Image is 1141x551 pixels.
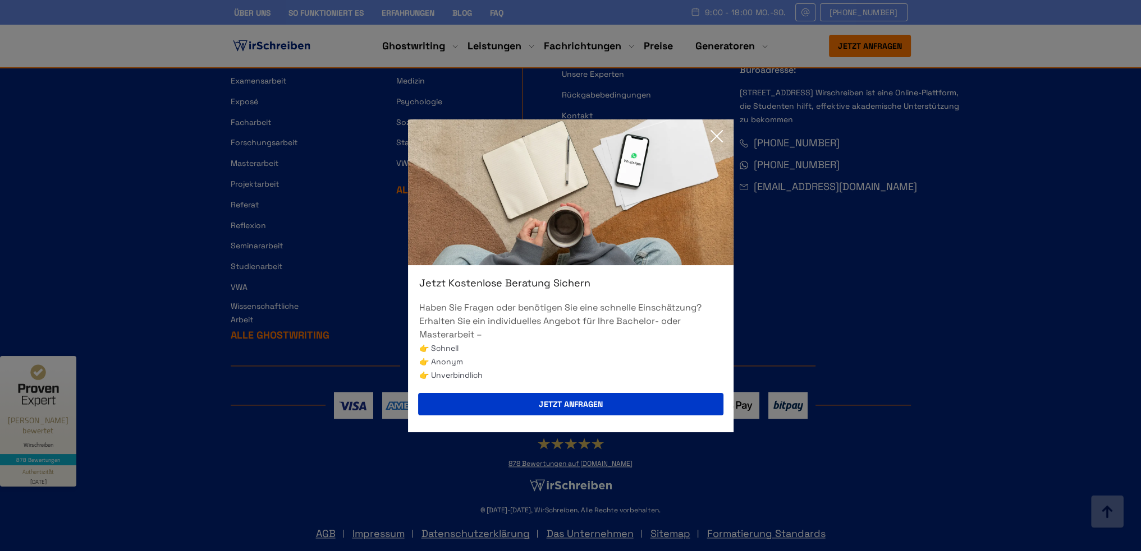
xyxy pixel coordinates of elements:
[419,341,722,355] li: 👉 Schnell
[419,301,722,341] p: Haben Sie Fragen oder benötigen Sie eine schnelle Einschätzung? Erhalten Sie ein individuelles An...
[418,393,723,415] button: Jetzt anfragen
[419,368,722,382] li: 👉 Unverbindlich
[419,355,722,368] li: 👉 Anonym
[408,276,734,290] div: Jetzt kostenlose Beratung sichern
[408,119,734,265] img: exit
